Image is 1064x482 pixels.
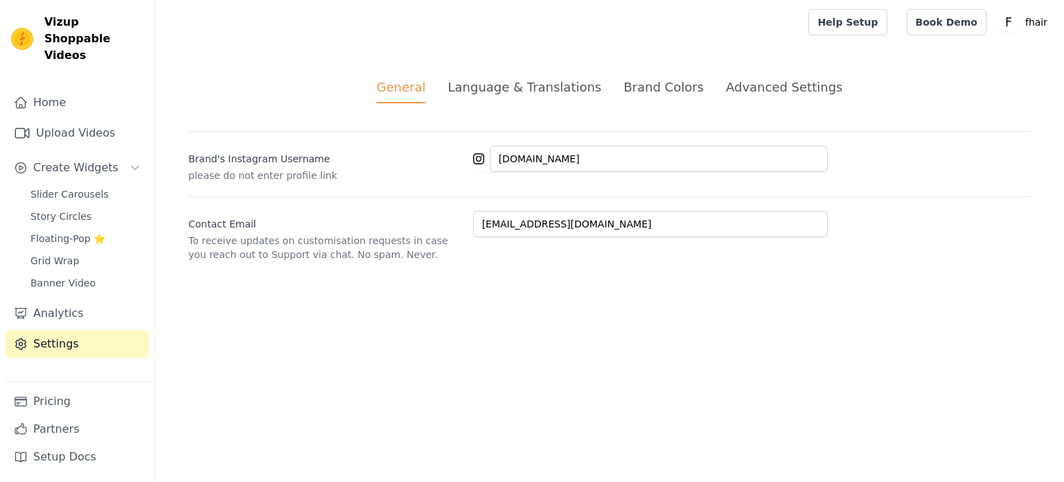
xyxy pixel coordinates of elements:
a: Help Setup [808,9,887,35]
label: Brand's Instagram Username [188,146,462,166]
button: F fhair [997,10,1053,35]
a: Setup Docs [6,443,149,471]
a: Grid Wrap [22,251,149,270]
a: Partners [6,415,149,443]
a: Analytics [6,300,149,327]
a: Story Circles [22,207,149,226]
span: Slider Carousels [30,187,109,201]
a: Upload Videos [6,119,149,147]
a: Pricing [6,388,149,415]
a: Book Demo [907,9,986,35]
div: Advanced Settings [726,78,842,96]
span: Vizup Shoppable Videos [44,14,143,64]
span: Banner Video [30,276,96,290]
a: Settings [6,330,149,358]
a: Banner Video [22,273,149,293]
div: Language & Translations [447,78,601,96]
span: Story Circles [30,209,91,223]
img: Vizup [11,28,33,50]
div: General [377,78,426,103]
a: Floating-Pop ⭐ [22,229,149,248]
span: Grid Wrap [30,254,79,268]
a: Home [6,89,149,117]
label: Contact Email [188,212,462,231]
span: Create Widgets [33,160,118,176]
a: Slider Carousels [22,184,149,204]
p: To receive updates on customisation requests in case you reach out to Support via chat. No spam. ... [188,234,462,261]
div: Brand Colors [623,78,704,96]
button: Create Widgets [6,154,149,182]
p: fhair [1020,10,1053,35]
p: please do not enter profile link [188,169,462,182]
text: F [1005,15,1012,29]
span: Floating-Pop ⭐ [30,232,105,246]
